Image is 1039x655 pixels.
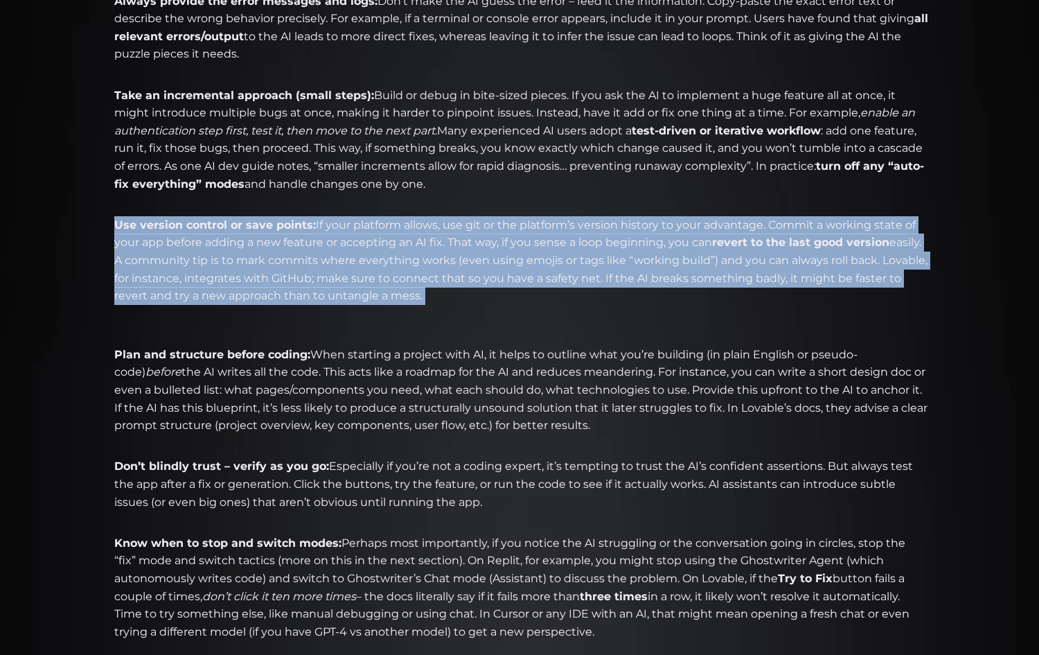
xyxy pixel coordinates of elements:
[111,87,928,211] li: Build or debug in bite-sized pieces. If you ask the AI to implement a huge feature all at once, i...
[111,457,928,528] li: Especially if you’re not a coding expert, it’s tempting to trust the AI’s confident assertions. B...
[580,590,648,603] strong: three times
[114,536,341,550] strong: Know when to stop and switch modes:
[114,460,329,473] strong: Don’t blindly trust – verify as you go:
[111,216,928,340] li: If your platform allows, use git or the platform’s version history to your advantage. Commit a wo...
[632,124,821,137] strong: test-driven or iterative workflow
[114,12,928,43] strong: all relevant errors/output
[114,348,310,361] strong: Plan and structure before coding:
[778,572,833,585] strong: Try to Fix
[114,218,316,232] strong: Use version control or save points:
[145,365,181,378] em: before
[712,236,889,249] strong: revert to the last good version
[114,159,924,191] strong: turn off any “auto-fix everything” modes
[111,346,928,453] li: When starting a project with AI, it helps to outline what you’re building (in plain English or ps...
[111,534,928,641] li: Perhaps most importantly, if you notice the AI struggling or the conversation going in circles, s...
[114,106,915,137] em: enable an authentication step first, test it, then move to the next part.
[202,590,356,603] em: don’t click it ten more times
[114,89,374,102] strong: Take an incremental approach (small steps):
